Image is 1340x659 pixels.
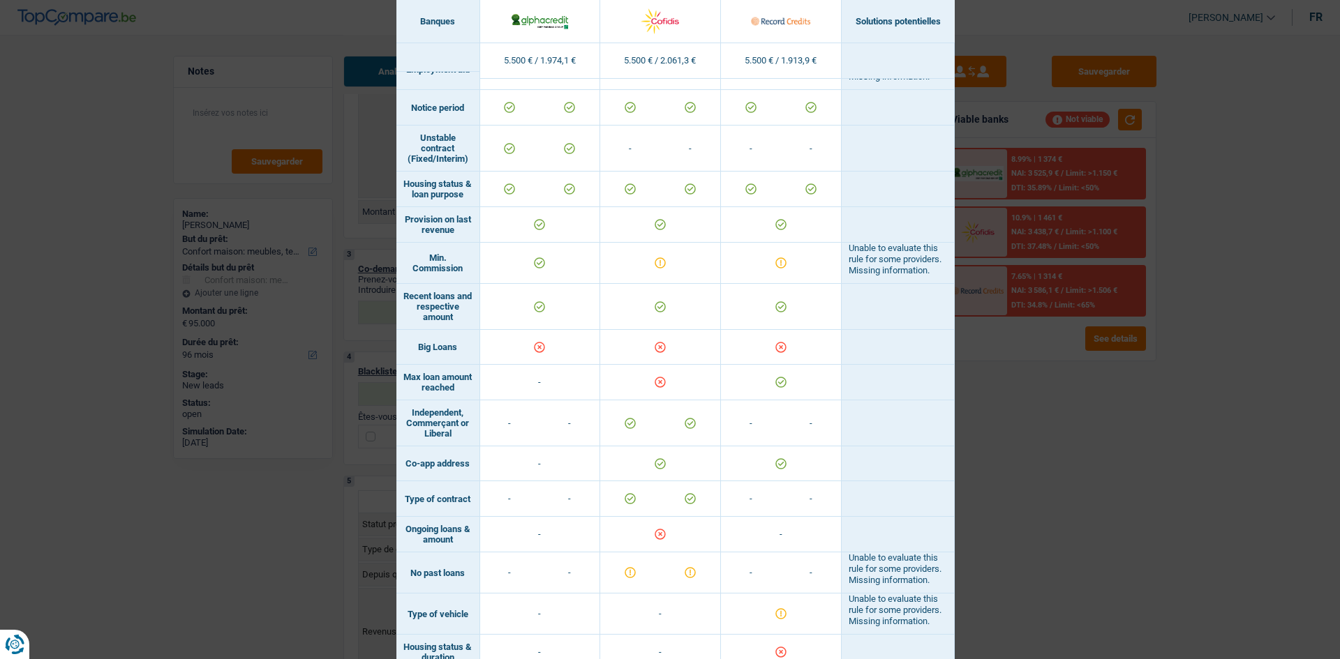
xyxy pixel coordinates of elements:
td: 5.500 € / 2.061,3 € [600,43,721,79]
td: Recent loans and respective amount [396,284,480,330]
td: Independent, Commerçant or Liberal [396,400,480,446]
td: - [480,552,540,593]
td: Unable to evaluate this rule for some providers. Missing information. [842,593,955,635]
td: - [480,593,601,635]
td: - [781,481,841,516]
td: - [660,126,720,171]
td: Provision on last revenue [396,207,480,243]
td: No past loans [396,552,480,593]
td: - [539,400,600,446]
td: Type of contract [396,481,480,517]
td: Notice period [396,90,480,126]
td: Ongoing loans & amount [396,517,480,552]
td: - [781,400,841,446]
td: - [600,126,660,171]
td: Housing status & loan purpose [396,172,480,207]
td: 5.500 € / 1.974,1 € [480,43,601,79]
td: Unable to evaluate this rule for some providers. Missing information. [842,243,955,284]
td: Unstable contract (Fixed/Interim) [396,126,480,172]
td: - [781,552,841,593]
td: Big Loans [396,330,480,365]
td: - [721,552,781,593]
td: - [721,517,842,552]
td: Type of vehicle [396,593,480,635]
td: - [781,126,841,171]
td: - [721,400,781,446]
td: - [480,517,601,552]
td: Max loan amount reached [396,365,480,400]
td: - [539,481,600,516]
td: - [480,481,540,516]
td: Unable to evaluate this rule for some providers. Missing information. [842,552,955,593]
td: Min. Commission [396,243,480,284]
td: - [480,400,540,446]
td: - [480,365,601,400]
td: - [721,481,781,516]
td: - [600,593,721,635]
td: 5.500 € / 1.913,9 € [721,43,842,79]
img: AlphaCredit [510,12,569,30]
img: Cofidis [630,6,690,36]
td: Co-app address [396,446,480,481]
td: - [539,552,600,593]
td: - [721,126,781,171]
td: - [480,446,601,481]
img: Record Credits [751,6,810,36]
